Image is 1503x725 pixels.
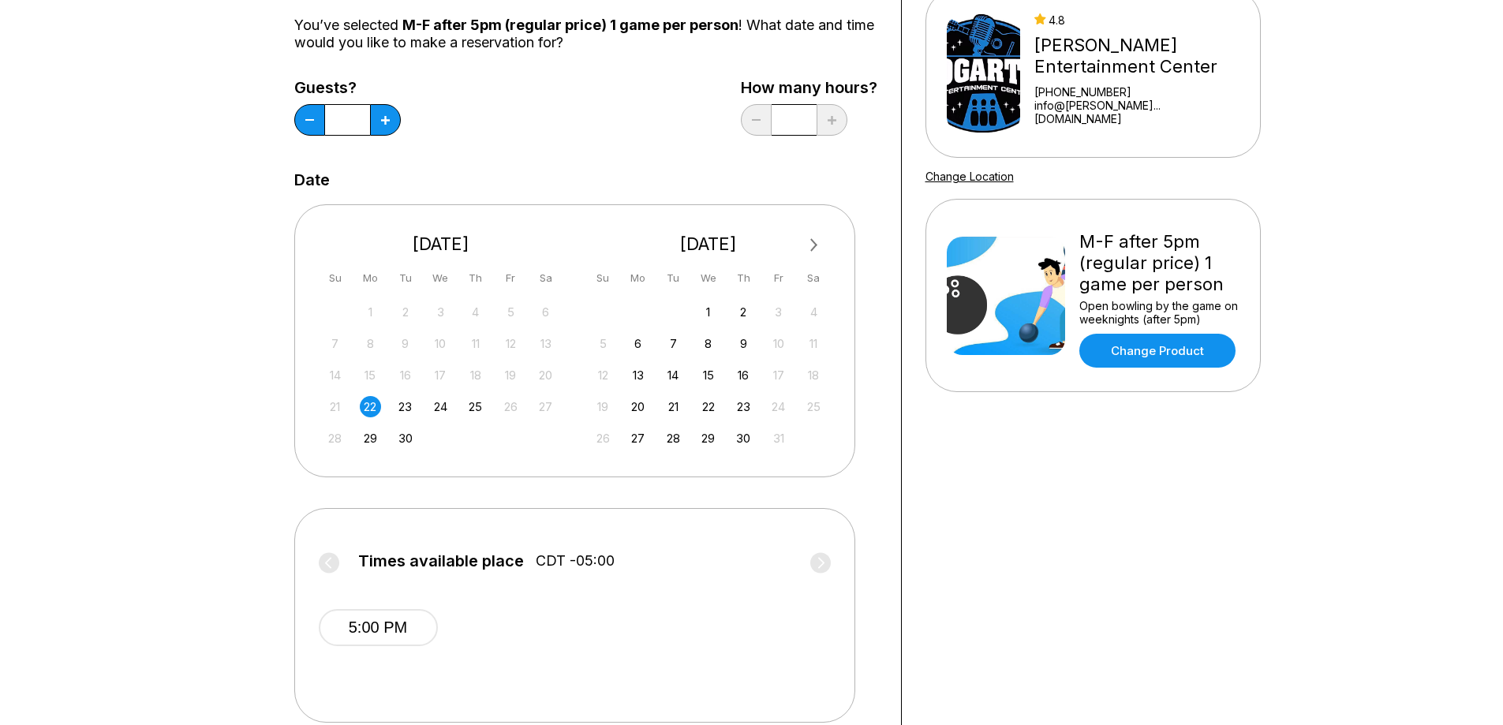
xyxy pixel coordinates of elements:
[803,396,824,417] div: Not available Saturday, October 25th, 2025
[324,428,346,449] div: Not available Sunday, September 28th, 2025
[360,301,381,323] div: Not available Monday, September 1st, 2025
[535,364,556,386] div: Not available Saturday, September 20th, 2025
[394,301,416,323] div: Not available Tuesday, September 2nd, 2025
[360,396,381,417] div: Choose Monday, September 22nd, 2025
[947,237,1065,355] img: M-F after 5pm (regular price) 1 game per person
[394,364,416,386] div: Not available Tuesday, September 16th, 2025
[768,267,789,289] div: Fr
[768,428,789,449] div: Not available Friday, October 31st, 2025
[593,364,614,386] div: Not available Sunday, October 12th, 2025
[500,396,522,417] div: Not available Friday, September 26th, 2025
[593,428,614,449] div: Not available Sunday, October 26th, 2025
[535,301,556,323] div: Not available Saturday, September 6th, 2025
[1079,334,1236,368] a: Change Product
[1079,299,1239,326] div: Open bowling by the game on weeknights (after 5pm)
[1034,85,1239,99] div: [PHONE_NUMBER]
[294,79,401,96] label: Guests?
[1034,99,1239,125] a: info@[PERSON_NAME]...[DOMAIN_NAME]
[500,267,522,289] div: Fr
[535,396,556,417] div: Not available Saturday, September 27th, 2025
[394,333,416,354] div: Not available Tuesday, September 9th, 2025
[802,233,827,258] button: Next Month
[803,267,824,289] div: Sa
[733,428,754,449] div: Choose Thursday, October 30th, 2025
[500,301,522,323] div: Not available Friday, September 5th, 2025
[593,396,614,417] div: Not available Sunday, October 19th, 2025
[394,396,416,417] div: Choose Tuesday, September 23rd, 2025
[465,301,486,323] div: Not available Thursday, September 4th, 2025
[294,17,877,51] div: You’ve selected ! What date and time would you like to make a reservation for?
[394,267,416,289] div: Tu
[697,267,719,289] div: We
[465,333,486,354] div: Not available Thursday, September 11th, 2025
[593,333,614,354] div: Not available Sunday, October 5th, 2025
[319,234,563,255] div: [DATE]
[768,364,789,386] div: Not available Friday, October 17th, 2025
[697,301,719,323] div: Choose Wednesday, October 1st, 2025
[663,267,684,289] div: Tu
[803,301,824,323] div: Not available Saturday, October 4th, 2025
[465,396,486,417] div: Choose Thursday, September 25th, 2025
[733,301,754,323] div: Choose Thursday, October 2nd, 2025
[803,333,824,354] div: Not available Saturday, October 11th, 2025
[627,333,649,354] div: Choose Monday, October 6th, 2025
[803,364,824,386] div: Not available Saturday, October 18th, 2025
[500,364,522,386] div: Not available Friday, September 19th, 2025
[360,364,381,386] div: Not available Monday, September 15th, 2025
[324,396,346,417] div: Not available Sunday, September 21st, 2025
[627,396,649,417] div: Choose Monday, October 20th, 2025
[536,552,615,570] span: CDT -05:00
[733,396,754,417] div: Choose Thursday, October 23rd, 2025
[1079,231,1239,295] div: M-F after 5pm (regular price) 1 game per person
[465,364,486,386] div: Not available Thursday, September 18th, 2025
[627,267,649,289] div: Mo
[324,333,346,354] div: Not available Sunday, September 7th, 2025
[663,428,684,449] div: Choose Tuesday, October 28th, 2025
[627,364,649,386] div: Choose Monday, October 13th, 2025
[324,364,346,386] div: Not available Sunday, September 14th, 2025
[733,267,754,289] div: Th
[465,267,486,289] div: Th
[430,333,451,354] div: Not available Wednesday, September 10th, 2025
[697,364,719,386] div: Choose Wednesday, October 15th, 2025
[590,300,827,449] div: month 2025-10
[430,364,451,386] div: Not available Wednesday, September 17th, 2025
[500,333,522,354] div: Not available Friday, September 12th, 2025
[360,267,381,289] div: Mo
[697,428,719,449] div: Choose Wednesday, October 29th, 2025
[627,428,649,449] div: Choose Monday, October 27th, 2025
[733,333,754,354] div: Choose Thursday, October 9th, 2025
[586,234,831,255] div: [DATE]
[593,267,614,289] div: Su
[360,333,381,354] div: Not available Monday, September 8th, 2025
[697,333,719,354] div: Choose Wednesday, October 8th, 2025
[663,396,684,417] div: Choose Tuesday, October 21st, 2025
[663,333,684,354] div: Choose Tuesday, October 7th, 2025
[697,396,719,417] div: Choose Wednesday, October 22nd, 2025
[294,171,330,189] label: Date
[741,79,877,96] label: How many hours?
[360,428,381,449] div: Choose Monday, September 29th, 2025
[394,428,416,449] div: Choose Tuesday, September 30th, 2025
[768,301,789,323] div: Not available Friday, October 3rd, 2025
[768,333,789,354] div: Not available Friday, October 10th, 2025
[947,14,1020,133] img: Bogart's Entertainment Center
[430,301,451,323] div: Not available Wednesday, September 3rd, 2025
[402,17,738,33] span: M-F after 5pm (regular price) 1 game per person
[358,552,524,570] span: Times available place
[319,609,438,646] button: 5:00 PM
[1034,35,1239,77] div: [PERSON_NAME] Entertainment Center
[733,364,754,386] div: Choose Thursday, October 16th, 2025
[663,364,684,386] div: Choose Tuesday, October 14th, 2025
[535,267,556,289] div: Sa
[323,300,559,449] div: month 2025-09
[925,170,1014,183] a: Change Location
[1034,13,1239,27] div: 4.8
[430,267,451,289] div: We
[768,396,789,417] div: Not available Friday, October 24th, 2025
[430,396,451,417] div: Choose Wednesday, September 24th, 2025
[324,267,346,289] div: Su
[535,333,556,354] div: Not available Saturday, September 13th, 2025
